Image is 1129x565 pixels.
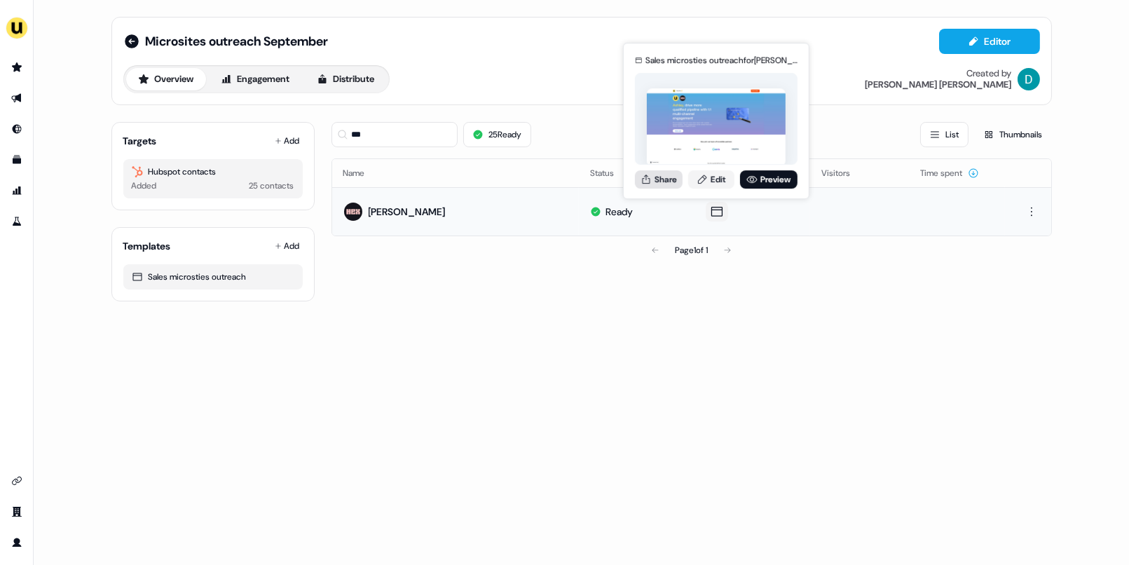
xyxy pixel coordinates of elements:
a: Go to team [6,501,28,523]
div: [PERSON_NAME] [PERSON_NAME] [865,79,1012,90]
a: Go to templates [6,149,28,171]
div: [PERSON_NAME] [369,205,446,219]
button: Overview [126,68,206,90]
a: Go to integrations [6,470,28,492]
div: Added [132,179,157,193]
div: Templates [123,239,171,253]
div: Created by [967,68,1012,79]
a: Go to experiments [6,210,28,233]
button: Visitors [821,161,867,186]
button: Distribute [305,68,387,90]
a: Go to profile [6,531,28,554]
button: Add [272,131,303,151]
img: asset preview [647,88,786,166]
div: Page 1 of 1 [675,243,708,257]
button: Share [635,170,683,189]
button: 25Ready [463,122,531,147]
span: Microsites outreach September [146,33,329,50]
a: Edit [688,170,734,189]
img: David [1018,68,1040,90]
div: 25 contacts [249,179,294,193]
button: Engagement [209,68,302,90]
div: Hubspot contacts [132,165,294,179]
button: Add [272,236,303,256]
a: Go to outbound experience [6,87,28,109]
button: Time spent [920,161,979,186]
button: List [920,122,969,147]
button: Name [343,161,382,186]
button: Thumbnails [974,122,1052,147]
div: Sales microsties outreach for [PERSON_NAME] [645,53,798,67]
button: Status [590,161,631,186]
div: Sales microsties outreach [132,270,294,284]
div: Ready [605,205,633,219]
button: Editor [939,29,1040,54]
a: Go to prospects [6,56,28,79]
div: Targets [123,134,157,148]
a: Go to attribution [6,179,28,202]
a: Preview [740,170,798,189]
a: Go to Inbound [6,118,28,140]
a: Editor [939,36,1040,50]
